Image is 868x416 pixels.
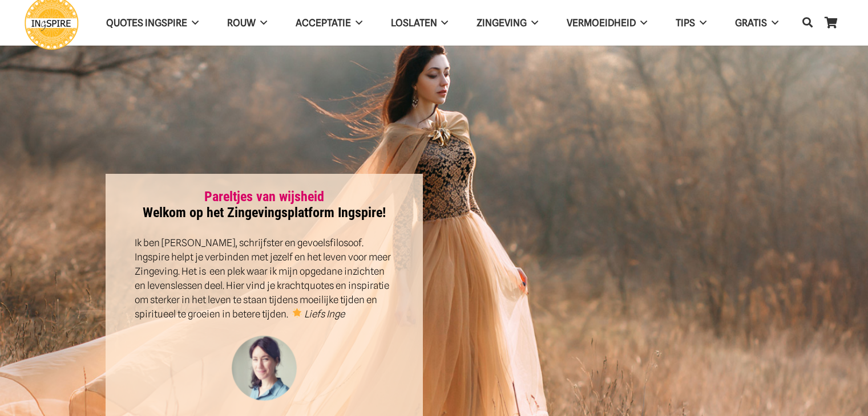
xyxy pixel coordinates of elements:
[135,236,394,321] p: Ik ben [PERSON_NAME], schrijfster en gevoelsfilosoof. Ingspire helpt je verbinden met jezelf en h...
[636,9,647,37] span: VERMOEIDHEID Menu
[695,9,706,37] span: TIPS Menu
[281,9,377,38] a: AcceptatieAcceptatie Menu
[106,17,187,28] span: QUOTES INGSPIRE
[296,17,351,28] span: Acceptatie
[437,9,449,37] span: Loslaten Menu
[552,9,661,38] a: VERMOEIDHEIDVERMOEIDHEID Menu
[661,9,721,38] a: TIPSTIPS Menu
[477,17,527,28] span: Zingeving
[527,9,538,37] span: Zingeving Menu
[213,9,281,38] a: ROUWROUW Menu
[796,9,819,36] a: Zoeken
[767,9,778,37] span: GRATIS Menu
[567,17,636,28] span: VERMOEIDHEID
[351,9,362,37] span: Acceptatie Menu
[292,308,302,318] img: 🌟
[676,17,695,28] span: TIPS
[391,17,437,28] span: Loslaten
[462,9,552,38] a: ZingevingZingeving Menu
[204,189,324,205] a: Pareltjes van wijsheid
[721,9,793,38] a: GRATISGRATIS Menu
[143,189,386,221] strong: Welkom op het Zingevingsplatform Ingspire!
[92,9,213,38] a: QUOTES INGSPIREQUOTES INGSPIRE Menu
[735,17,767,28] span: GRATIS
[256,9,267,37] span: ROUW Menu
[187,9,199,37] span: QUOTES INGSPIRE Menu
[304,308,345,320] em: Liefs Inge
[377,9,463,38] a: LoslatenLoslaten Menu
[230,336,298,404] img: Inge Geertzen - schrijfster Ingspire.nl, markteer en handmassage therapeut
[227,17,256,28] span: ROUW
